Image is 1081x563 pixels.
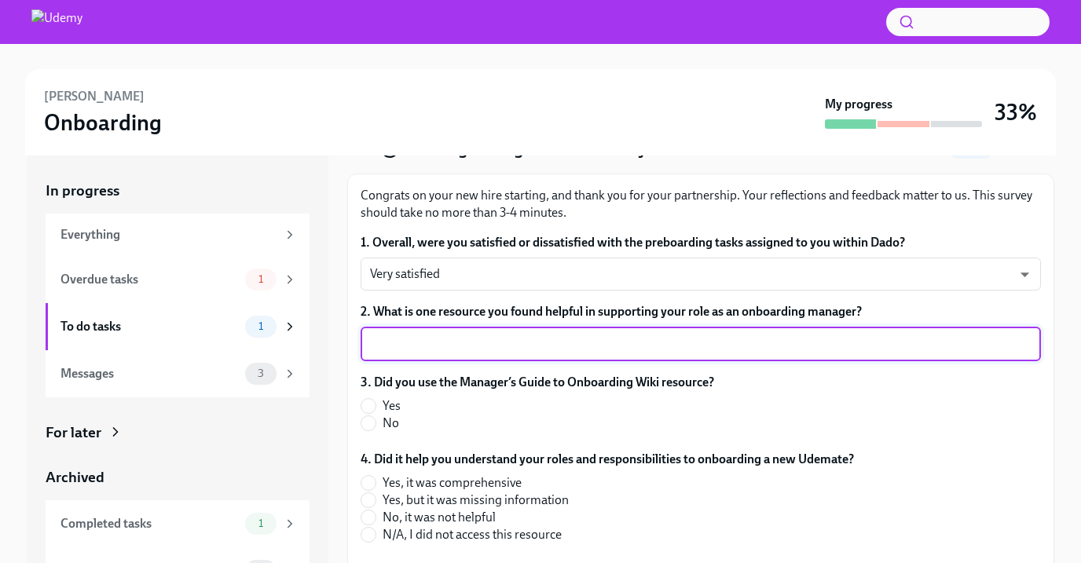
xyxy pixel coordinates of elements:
[46,467,310,488] a: Archived
[31,9,82,35] img: Udemy
[46,256,310,303] a: Overdue tasks1
[46,214,310,256] a: Everything
[825,96,892,113] strong: My progress
[46,500,310,547] a: Completed tasks1
[46,181,310,201] a: In progress
[361,258,1041,291] div: Very satisfied
[60,226,277,243] div: Everything
[44,108,162,137] h3: Onboarding
[361,451,854,468] label: 4. Did it help you understand your roles and responsibilities to onboarding a new Udemate?
[995,98,1037,126] h3: 33%
[44,88,145,105] h6: [PERSON_NAME]
[249,517,273,529] span: 1
[46,350,310,397] a: Messages3
[248,367,273,379] span: 3
[361,187,1041,221] p: Congrats on your new hire starting, and thank you for your partnership. Your reflections and feed...
[383,474,522,492] span: Yes, it was comprehensive
[46,303,310,350] a: To do tasks1
[1020,143,1054,156] strong: [DATE]
[60,365,239,382] div: Messages
[60,271,239,288] div: Overdue tasks
[60,318,239,335] div: To do tasks
[383,492,569,509] span: Yes, but it was missing information
[249,320,273,332] span: 1
[46,422,101,443] div: For later
[60,515,239,532] div: Completed tasks
[383,415,399,432] span: No
[383,526,562,543] span: N/A, I did not access this resource
[361,234,1041,251] label: 1. Overall, were you satisfied or dissatisfied with the preboarding tasks assigned to you within ...
[361,303,1041,320] label: 2. What is one resource you found helpful in supporting your role as an onboarding manager?
[383,509,496,526] span: No, it was not helpful
[361,374,714,391] label: 3. Did you use the Manager’s Guide to Onboarding Wiki resource?
[46,422,310,443] a: For later
[249,273,273,285] span: 1
[1000,143,1054,156] span: Due
[383,397,401,415] span: Yes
